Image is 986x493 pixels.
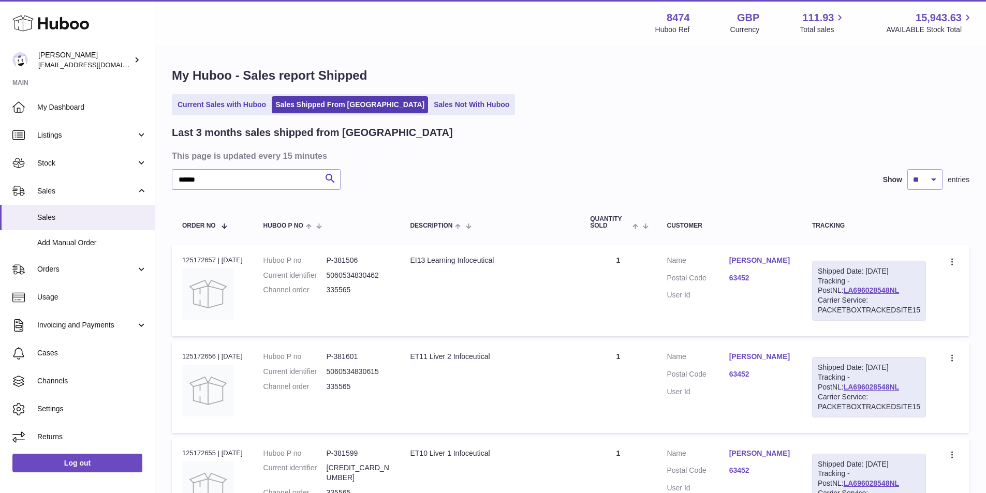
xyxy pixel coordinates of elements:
td: 1 [580,245,656,336]
span: My Dashboard [37,102,147,112]
span: Channels [37,376,147,386]
span: Orders [37,264,136,274]
dt: Current identifier [263,271,327,280]
dt: Huboo P no [263,352,327,362]
dt: Postal Code [667,369,729,382]
dt: User Id [667,290,729,300]
dt: Huboo P no [263,256,327,265]
div: Shipped Date: [DATE] [818,266,920,276]
img: orders@neshealth.com [12,52,28,68]
dt: User Id [667,483,729,493]
a: LA696028548NL [844,383,899,391]
a: Log out [12,454,142,472]
dt: Postal Code [667,466,729,478]
dt: Name [667,352,729,364]
dt: User Id [667,387,729,397]
td: 1 [580,341,656,432]
span: Returns [37,432,147,442]
dd: 5060534830615 [327,367,390,377]
dd: P-381601 [327,352,390,362]
dd: 335565 [327,285,390,295]
span: Add Manual Order [37,238,147,248]
img: no-photo.jpg [182,365,234,416]
div: Customer [667,222,791,229]
div: Shipped Date: [DATE] [818,459,920,469]
div: 125172655 | [DATE] [182,449,243,458]
div: Tracking [812,222,926,229]
strong: GBP [737,11,759,25]
dd: [CREDIT_CARD_NUMBER] [327,463,390,483]
span: Sales [37,186,136,196]
dt: Channel order [263,285,327,295]
div: Carrier Service: PACKETBOXTRACKEDSITE15 [818,295,920,315]
a: 63452 [729,273,791,283]
span: 15,943.63 [916,11,962,25]
dd: P-381506 [327,256,390,265]
a: 111.93 Total sales [800,11,846,35]
div: EI13 Learning Infoceutical [410,256,569,265]
label: Show [883,175,902,185]
div: Tracking - PostNL: [812,357,926,417]
a: 15,943.63 AVAILABLE Stock Total [886,11,974,35]
dd: 335565 [327,382,390,392]
div: [PERSON_NAME] [38,50,131,70]
a: LA696028548NL [844,286,899,294]
span: Huboo P no [263,222,303,229]
span: entries [948,175,969,185]
span: Invoicing and Payments [37,320,136,330]
span: Description [410,222,452,229]
span: [EMAIL_ADDRESS][DOMAIN_NAME] [38,61,152,69]
div: ET10 Liver 1 Infoceutical [410,449,569,458]
a: 63452 [729,369,791,379]
dt: Name [667,256,729,268]
span: Usage [37,292,147,302]
dt: Current identifier [263,367,327,377]
span: Settings [37,404,147,414]
dd: 5060534830462 [327,271,390,280]
div: ET11 Liver 2 Infoceutical [410,352,569,362]
dt: Channel order [263,382,327,392]
a: 63452 [729,466,791,475]
span: Listings [37,130,136,140]
span: Stock [37,158,136,168]
span: Order No [182,222,216,229]
dt: Huboo P no [263,449,327,458]
div: Shipped Date: [DATE] [818,363,920,372]
div: Tracking - PostNL: [812,261,926,321]
span: Total sales [800,25,846,35]
strong: 8474 [667,11,690,25]
span: 111.93 [802,11,834,25]
img: no-photo.jpg [182,268,234,320]
a: Current Sales with Huboo [174,96,270,113]
span: Cases [37,348,147,358]
a: Sales Not With Huboo [430,96,513,113]
dd: P-381599 [327,449,390,458]
a: [PERSON_NAME] [729,449,791,458]
h2: Last 3 months sales shipped from [GEOGRAPHIC_DATA] [172,126,453,140]
a: [PERSON_NAME] [729,352,791,362]
div: Huboo Ref [655,25,690,35]
h3: This page is updated every 15 minutes [172,150,967,161]
span: Quantity Sold [590,216,630,229]
dt: Name [667,449,729,461]
div: 125172656 | [DATE] [182,352,243,361]
dt: Current identifier [263,463,327,483]
a: Sales Shipped From [GEOGRAPHIC_DATA] [272,96,428,113]
div: Currency [730,25,760,35]
a: LA696028548NL [844,479,899,487]
h1: My Huboo - Sales report Shipped [172,67,969,84]
div: Carrier Service: PACKETBOXTRACKEDSITE15 [818,392,920,412]
a: [PERSON_NAME] [729,256,791,265]
span: AVAILABLE Stock Total [886,25,974,35]
dt: Postal Code [667,273,729,286]
div: 125172657 | [DATE] [182,256,243,265]
span: Sales [37,213,147,222]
